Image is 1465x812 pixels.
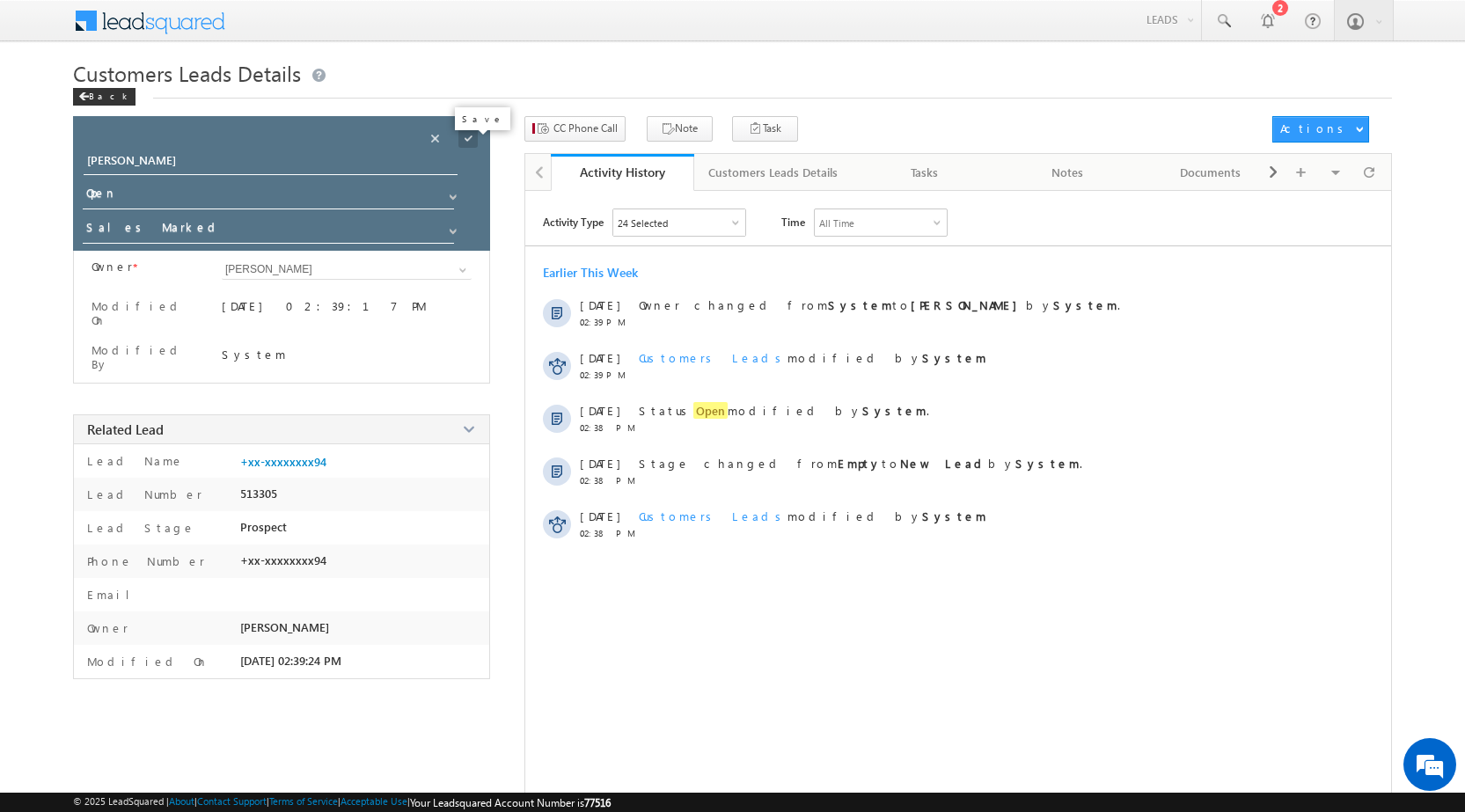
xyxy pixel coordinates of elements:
input: Status [83,182,454,209]
button: Actions [1272,116,1369,143]
div: Owner Changed,Status Changed,Stage Changed,Source Changed,Notes & 19 more.. [613,209,745,236]
span: Your Leadsquared Account Number is [410,796,611,809]
div: Documents [1154,162,1267,183]
div: Activity History [564,164,681,180]
button: Note [647,116,713,142]
input: Opportunity Name Opportunity Name [84,150,458,175]
div: Earlier This Week [543,264,638,281]
span: 02:38 PM [580,528,633,538]
div: Customers Leads Details [708,162,838,183]
a: Documents [1139,154,1283,191]
label: Owner [83,620,128,635]
a: Contact Support [197,795,267,807]
label: Modified By [92,343,200,371]
input: Stage [83,216,454,244]
span: Related Lead [87,421,164,438]
button: Task [732,116,798,142]
span: [DATE] [580,403,619,418]
span: Stage changed from to by . [639,456,1082,471]
label: Modified On [83,654,209,669]
span: Prospect [240,520,287,534]
a: Activity History [551,154,694,191]
a: Show All Items [440,184,462,201]
img: d_60004797649_company_0_60004797649 [30,92,74,115]
div: Tasks [868,162,981,183]
span: [DATE] [580,456,619,471]
span: 02:39 PM [580,317,633,327]
a: Terms of Service [269,795,338,807]
div: Back [73,88,136,106]
span: +xx-xxxxxxxx94 [240,553,326,567]
div: Actions [1280,121,1350,136]
div: 24 Selected [618,217,668,229]
span: Customers Leads Details [73,59,301,87]
strong: System [862,403,927,418]
p: Save [462,113,503,125]
input: Type to Search [222,260,472,280]
span: 513305 [240,486,277,501]
div: System [222,347,472,362]
label: Owner [92,260,133,274]
a: About [169,795,194,807]
textarea: Type your message and hit 'Enter' [23,163,321,527]
span: Owner changed from to by . [639,297,1120,312]
label: Modified On [92,299,200,327]
button: CC Phone Call [524,116,626,142]
strong: [PERSON_NAME] [911,297,1026,312]
span: CC Phone Call [553,121,618,136]
span: Customers Leads [639,350,787,365]
span: Customers Leads [639,508,787,523]
span: 02:39 PM [580,369,633,380]
label: Email [83,587,143,602]
a: Show All Items [450,261,472,279]
label: Lead Stage [83,520,195,535]
span: Activity Type [543,208,604,235]
span: 02:38 PM [580,475,633,486]
a: Tasks [853,154,997,191]
a: Acceptable Use [341,795,407,807]
span: [DATE] 02:39:24 PM [240,654,341,668]
strong: Empty [838,456,882,471]
span: modified by [639,350,986,365]
label: Lead Number [83,486,202,501]
strong: System [922,508,986,523]
span: Time [781,208,805,235]
div: All Time [819,217,854,229]
strong: System [828,297,892,312]
span: © 2025 LeadSquared | | | | | [73,795,611,809]
div: Chat with us now [92,92,296,115]
span: modified by [639,508,986,523]
div: Minimize live chat window [289,9,331,51]
span: 77516 [584,796,611,809]
span: 02:38 PM [580,422,633,433]
strong: System [1053,297,1117,312]
span: [DATE] [580,508,619,523]
div: [DATE] 02:39:17 PM [222,298,472,323]
em: Start Chat [239,542,319,566]
div: Notes [1011,162,1124,183]
a: Customers Leads Details [694,154,853,191]
a: +xx-xxxxxxxx94 [240,455,326,469]
span: [PERSON_NAME] [240,620,329,634]
span: Status modified by . [639,402,929,419]
span: Open [693,402,728,419]
strong: New Lead [900,456,988,471]
strong: System [922,350,986,365]
strong: System [1015,456,1080,471]
a: Show All Items [440,218,462,236]
label: Lead Name [83,453,184,468]
label: Phone Number [83,553,205,568]
span: [DATE] [580,350,619,365]
a: Notes [997,154,1140,191]
span: [DATE] [580,297,619,312]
